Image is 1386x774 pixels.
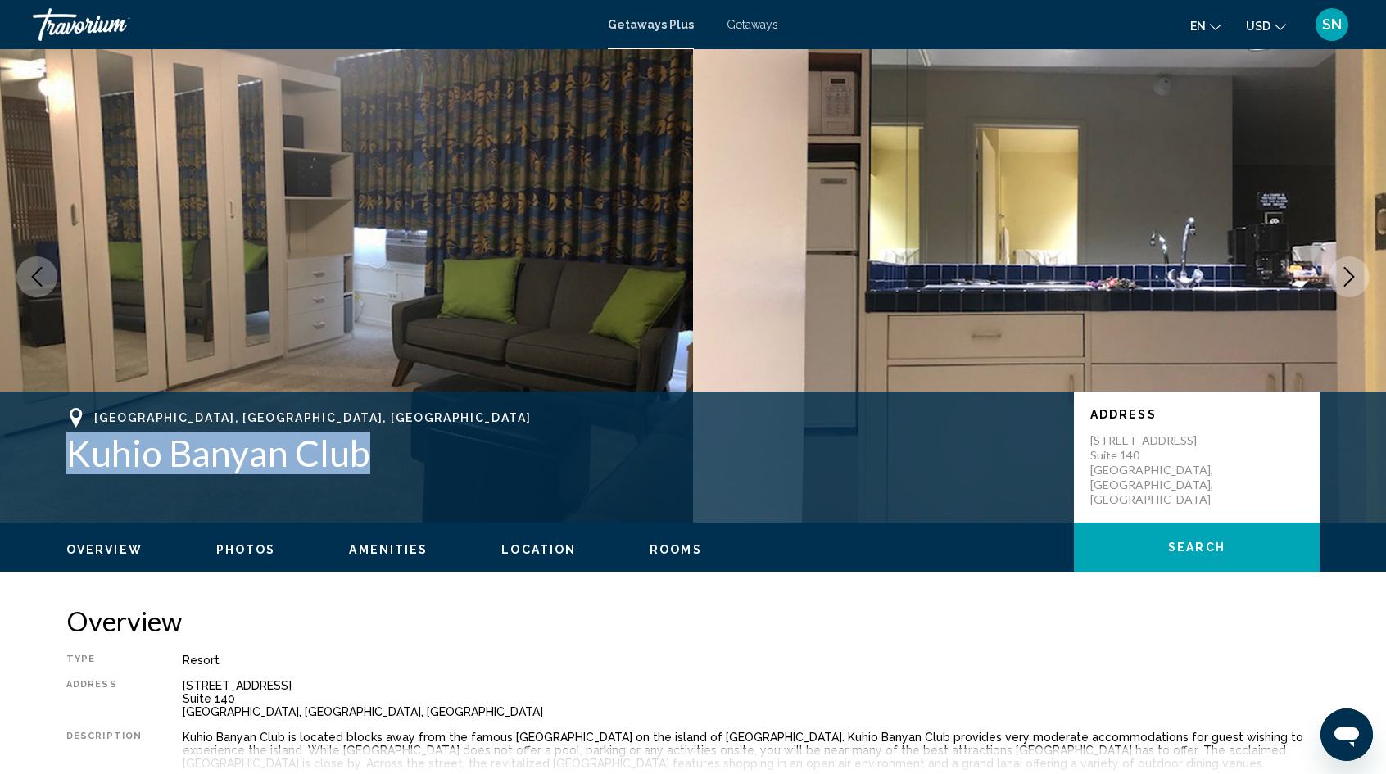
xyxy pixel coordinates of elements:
a: Travorium [33,8,591,41]
p: [STREET_ADDRESS] Suite 140 [GEOGRAPHIC_DATA], [GEOGRAPHIC_DATA], [GEOGRAPHIC_DATA] [1090,433,1221,507]
button: Location [501,542,576,557]
span: Search [1168,541,1225,554]
span: USD [1246,20,1270,33]
span: Location [501,543,576,556]
div: Kuhio Banyan Club is located blocks away from the famous [GEOGRAPHIC_DATA] on the island of [GEOG... [183,731,1320,770]
button: Rooms [650,542,702,557]
button: Search [1074,523,1320,572]
div: Resort [183,654,1320,667]
span: SN [1322,16,1342,33]
h2: Overview [66,604,1320,637]
span: en [1190,20,1206,33]
button: Next image [1329,256,1370,297]
button: Change currency [1246,14,1286,38]
button: Overview [66,542,143,557]
span: Overview [66,543,143,556]
button: User Menu [1311,7,1353,42]
p: Address [1090,408,1303,421]
div: Address [66,679,142,718]
div: Description [66,731,142,770]
div: [STREET_ADDRESS] Suite 140 [GEOGRAPHIC_DATA], [GEOGRAPHIC_DATA], [GEOGRAPHIC_DATA] [183,679,1320,718]
span: Photos [216,543,276,556]
a: Getaways [727,18,778,31]
a: Getaways Plus [608,18,694,31]
span: Amenities [349,543,428,556]
span: [GEOGRAPHIC_DATA], [GEOGRAPHIC_DATA], [GEOGRAPHIC_DATA] [94,411,531,424]
div: Type [66,654,142,667]
button: Photos [216,542,276,557]
span: Rooms [650,543,702,556]
button: Change language [1190,14,1221,38]
button: Amenities [349,542,428,557]
button: Previous image [16,256,57,297]
h1: Kuhio Banyan Club [66,432,1058,474]
iframe: Button to launch messaging window [1320,708,1373,761]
